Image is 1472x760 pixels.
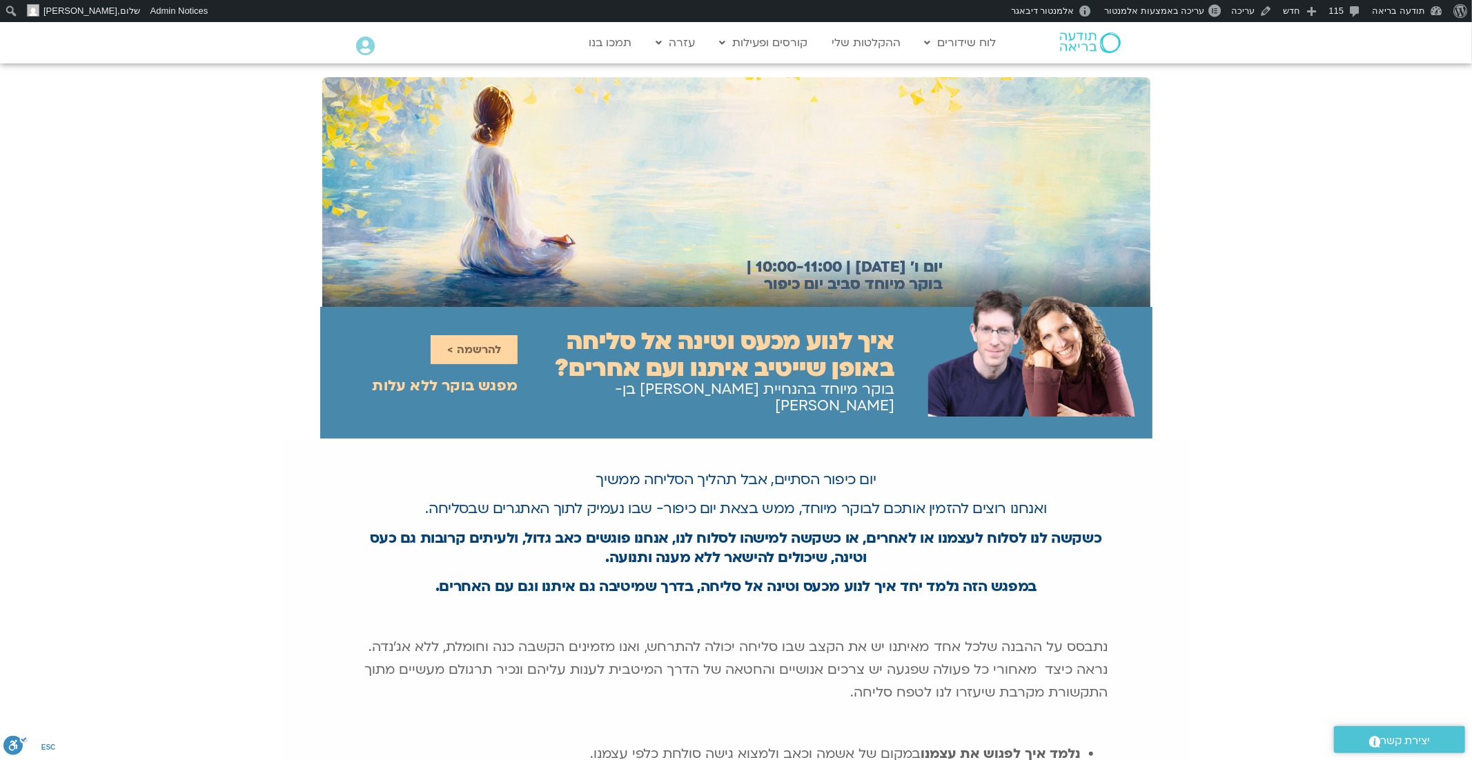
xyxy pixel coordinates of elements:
[518,328,895,382] h2: איך לנוע מכעס וטינה אל סליחה באופן שייטיב איתנו ועם אחרים?
[712,30,814,56] a: קורסים ופעילות
[364,470,1108,490] p: יום כיפור הסתיים, אבל תהליך הסליחה ממשיך
[1060,32,1121,53] img: תודעה בריאה
[918,30,1003,56] a: לוח שידורים
[1104,6,1204,16] span: עריכה באמצעות אלמנטור
[825,30,907,56] a: ההקלטות שלי
[649,30,702,56] a: עזרה
[447,343,501,356] span: להרשמה >
[1381,732,1431,750] span: יצירת קשר
[43,6,117,16] span: [PERSON_NAME]
[370,528,1101,568] strong: כשקשה לנו לסלוח לעצמנו או לאחרים, או כשקשה למישהו לסלוח לנו, אנחנו פוגשים כאב גדול, ולעיתים קרובו...
[435,577,1037,597] b: במפגש הזה נלמד יחד איך לנוע מכעס וטינה אל סליחה, בדרך שמיטיבה גם איתנו וגם עם האחרים.
[518,381,895,414] h2: בוקר מיוחד בהנחיית [PERSON_NAME] בן-[PERSON_NAME]
[582,30,638,56] a: תמכו בנו
[431,335,518,364] a: להרשמה >
[364,499,1108,519] p: ואנחנו רוצים להזמין אותכם לבוקר מיוחד, ממש בצאת יום כיפור- שבו נעמיק לתוך האתגרים שבסליחה.
[726,259,943,293] h2: יום ו׳ [DATE] | 10:00-11:00 | בוקר מיוחד סביב יום כיפור
[372,378,518,394] h2: מפגש בוקר ללא עלות
[1334,726,1465,753] a: יצירת קשר
[364,636,1108,704] p: נתבסס על ההבנה שלכל אחד מאיתנו יש את הקצב שבו סליחה יכולה להתרחש, ואנו מזמינים הקשבה כנה וחומלת, ...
